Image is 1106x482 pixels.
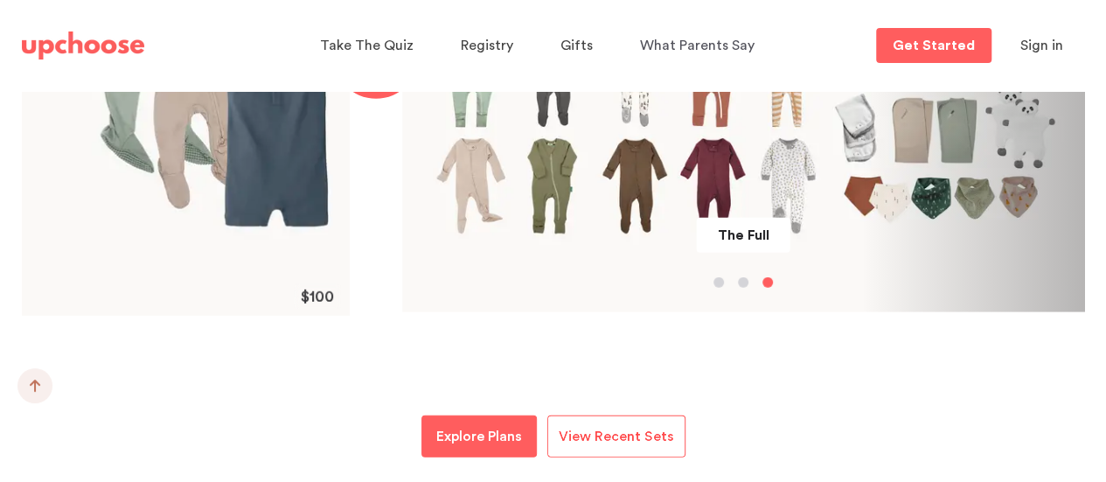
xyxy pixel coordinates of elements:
p: Get Started [893,38,975,52]
a: View Recent Sets [547,416,685,458]
a: Explore Plans [421,416,537,458]
p: Explore Plans [436,426,522,447]
a: Registry [461,29,518,63]
button: Sign in [998,28,1085,63]
span: Registry [461,38,513,52]
span: Sign in [1020,38,1063,52]
span: Gifts [560,38,593,52]
span: What Parents Say [640,38,755,52]
a: Get Started [876,28,991,63]
p: $100 [301,289,334,304]
img: UpChoose [22,31,144,59]
a: Gifts [560,29,598,63]
span: Take The Quiz [320,38,414,52]
a: What Parents Say [640,29,760,63]
a: UpChoose [22,28,144,64]
span: View Recent Sets [559,430,674,444]
a: Take The Quiz [320,29,419,63]
p: The Full [718,225,769,246]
